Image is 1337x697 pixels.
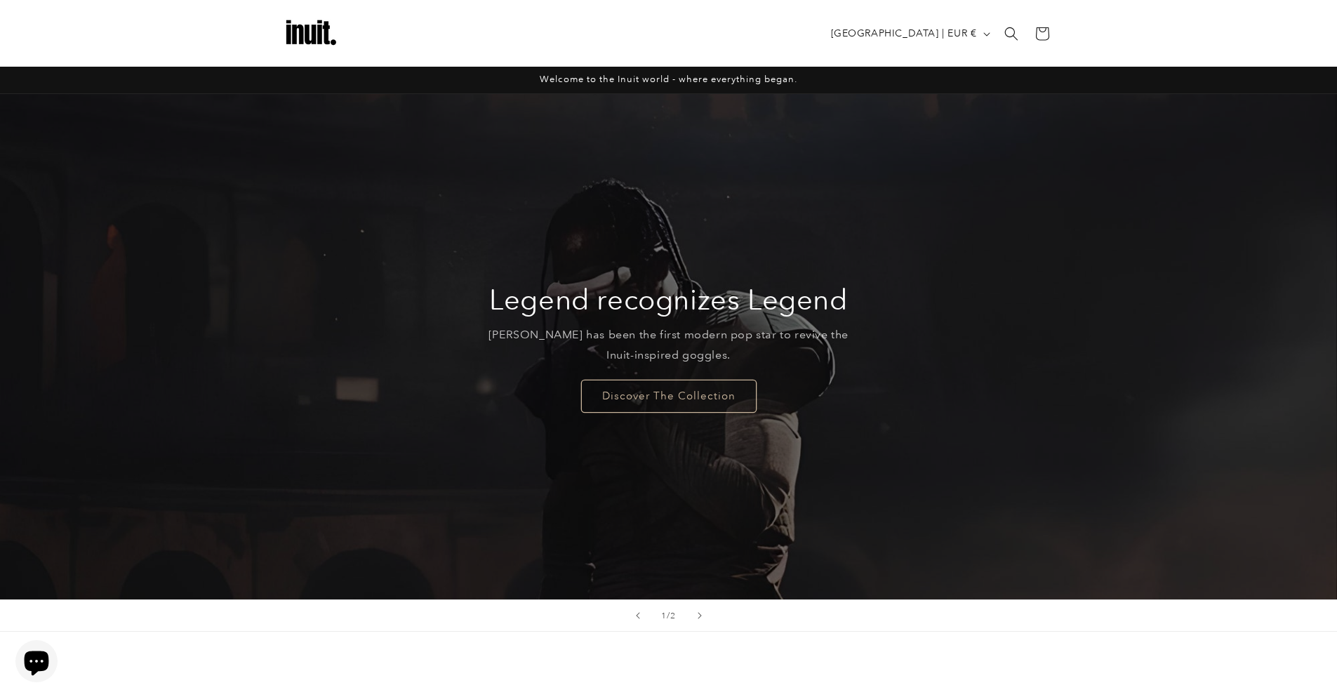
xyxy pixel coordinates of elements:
[540,74,797,84] span: Welcome to the Inuit world - where everything began.
[667,609,670,623] span: /
[661,609,667,623] span: 1
[283,67,1055,93] div: Announcement
[684,600,715,631] button: Next slide
[831,26,977,41] span: [GEOGRAPHIC_DATA] | EUR €
[11,640,62,686] inbox-online-store-chat: Shopify online store chat
[623,600,653,631] button: Previous slide
[996,18,1027,49] summary: Search
[823,20,996,47] button: [GEOGRAPHIC_DATA] | EUR €
[670,609,676,623] span: 2
[283,6,339,62] img: Inuit Logo
[477,325,860,366] p: [PERSON_NAME] has been the first modern pop star to revive the Inuit-inspired goggles.
[581,379,757,412] a: Discover The Collection
[489,281,847,318] h2: Legend recognizes Legend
